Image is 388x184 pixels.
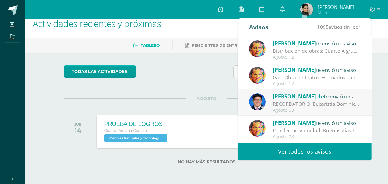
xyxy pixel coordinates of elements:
[249,120,266,137] img: 49d5a75e1ce6d2edc12003b83b1ef316.png
[273,40,316,47] span: [PERSON_NAME]
[318,4,354,10] span: [PERSON_NAME]
[133,40,160,50] a: Tablero
[273,92,361,100] div: te envió un aviso
[249,93,266,110] img: 038ac9c5e6207f3bea702a86cda391b3.png
[186,96,227,101] span: AGOSTO
[273,134,361,139] div: Agosto 08
[273,74,361,81] div: Ga 1 Obra de teatro: Estimados padres de familia Es un placer saludarlos. Adjunto la información ...
[64,65,136,78] a: todas las Actividades
[234,66,349,78] input: Busca una actividad próxima aquí...
[64,159,350,164] label: No hay más resultados
[74,122,82,127] div: JUE
[300,3,313,16] img: 58b4d9892dd1b0461661a21087f605a8.png
[273,66,361,74] div: te envió un aviso
[249,18,269,36] div: Avisos
[249,67,266,84] img: 49d5a75e1ce6d2edc12003b83b1ef316.png
[273,100,361,108] div: RECORDATORIO: Eucaristia Dominical - Signo de la Biblia.: Saludos cordiales Padres de Familia. Co...
[273,108,361,113] div: Agosto 08
[238,143,372,160] a: Ver todos los avisos
[317,23,329,30] span: 1095
[318,9,354,15] span: Mi Perfil
[104,134,167,142] span: Ciencias Naturales y Tecnología 'B'
[273,39,361,47] div: te envió un aviso
[317,23,361,30] span: avisos sin leer
[273,127,361,134] div: Plan lector IV unidad: Buenos días Traer para el día lunes el libro "¿Dónde se metió la abuela?. ...
[273,47,361,55] div: Distribución de obras: Cuarto A grupo 1: pastorela grupo 2: los fantasmas de Scrooge Cuarto B gru...
[74,127,82,134] div: 14
[249,40,266,57] img: 49d5a75e1ce6d2edc12003b83b1ef316.png
[185,40,246,50] a: Pendientes de entrega
[141,43,160,48] span: Tablero
[273,66,316,74] span: [PERSON_NAME]
[104,128,152,133] span: Cuarto Primaria Complementaria
[273,93,324,100] span: [PERSON_NAME] de
[273,81,361,86] div: Agosto 12
[192,43,246,48] span: Pendientes de entrega
[104,121,169,128] div: PRUEBA DE LOGROS
[273,55,361,60] div: Agosto 12
[33,17,161,29] span: Actividades recientes y próximas
[273,119,316,127] span: [PERSON_NAME]
[273,119,361,127] div: te envió un aviso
